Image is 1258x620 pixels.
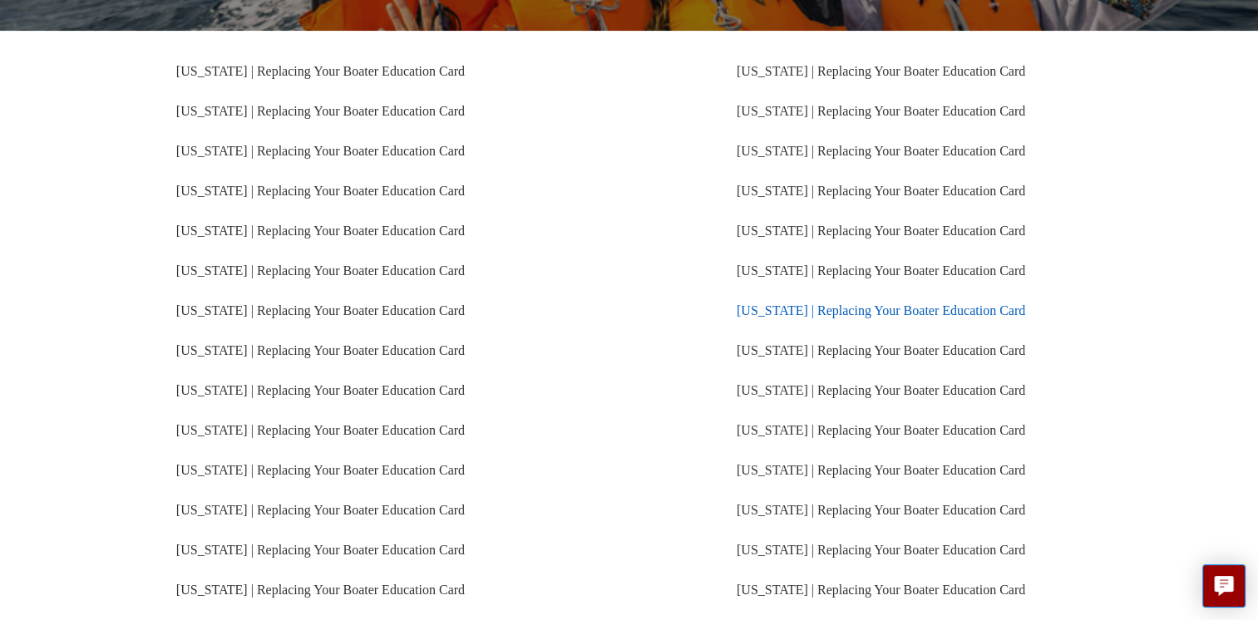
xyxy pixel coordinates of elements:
[176,64,465,78] a: [US_STATE] | Replacing Your Boater Education Card
[176,463,465,477] a: [US_STATE] | Replacing Your Boater Education Card
[737,383,1025,397] a: [US_STATE] | Replacing Your Boater Education Card
[176,383,465,397] a: [US_STATE] | Replacing Your Boater Education Card
[737,263,1025,278] a: [US_STATE] | Replacing Your Boater Education Card
[737,224,1025,238] a: [US_STATE] | Replacing Your Boater Education Card
[737,343,1025,357] a: [US_STATE] | Replacing Your Boater Education Card
[737,64,1025,78] a: [US_STATE] | Replacing Your Boater Education Card
[176,303,465,317] a: [US_STATE] | Replacing Your Boater Education Card
[737,303,1025,317] a: [US_STATE] | Replacing Your Boater Education Card
[176,104,465,118] a: [US_STATE] | Replacing Your Boater Education Card
[176,144,465,158] a: [US_STATE] | Replacing Your Boater Education Card
[176,423,465,437] a: [US_STATE] | Replacing Your Boater Education Card
[176,263,465,278] a: [US_STATE] | Replacing Your Boater Education Card
[176,503,465,517] a: [US_STATE] | Replacing Your Boater Education Card
[737,423,1025,437] a: [US_STATE] | Replacing Your Boater Education Card
[737,463,1025,477] a: [US_STATE] | Replacing Your Boater Education Card
[737,583,1025,597] a: [US_STATE] | Replacing Your Boater Education Card
[176,543,465,557] a: [US_STATE] | Replacing Your Boater Education Card
[737,503,1025,517] a: [US_STATE] | Replacing Your Boater Education Card
[737,184,1025,198] a: [US_STATE] | Replacing Your Boater Education Card
[737,543,1025,557] a: [US_STATE] | Replacing Your Boater Education Card
[1202,564,1246,608] button: Live chat
[737,104,1025,118] a: [US_STATE] | Replacing Your Boater Education Card
[176,583,465,597] a: [US_STATE] | Replacing Your Boater Education Card
[176,343,465,357] a: [US_STATE] | Replacing Your Boater Education Card
[737,144,1025,158] a: [US_STATE] | Replacing Your Boater Education Card
[176,184,465,198] a: [US_STATE] | Replacing Your Boater Education Card
[176,224,465,238] a: [US_STATE] | Replacing Your Boater Education Card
